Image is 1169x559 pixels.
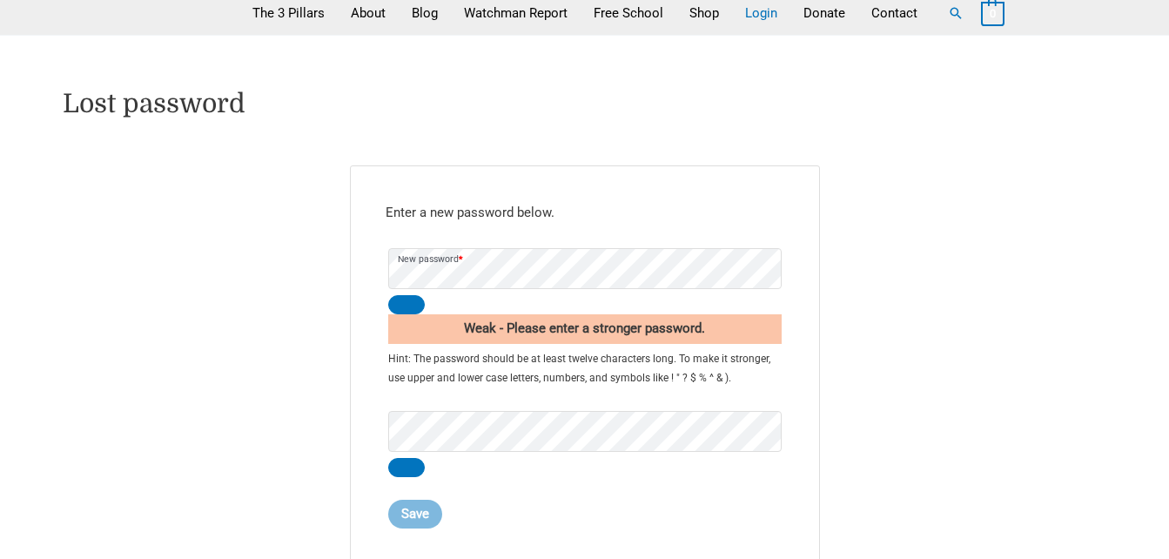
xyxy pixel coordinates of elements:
button: Show password [388,295,425,314]
h1: Lost password [63,88,1107,119]
div: Weak - Please enter a stronger password. [388,314,782,344]
p: Enter a new password below. [386,201,784,226]
small: Hint: The password should be at least twelve characters long. To make it stronger, use upper and ... [388,349,782,388]
button: Save [388,500,442,529]
button: Show password [388,458,425,477]
a: Search button [948,5,964,21]
span: 0 [990,7,996,20]
a: View Shopping Cart, empty [981,5,1004,21]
